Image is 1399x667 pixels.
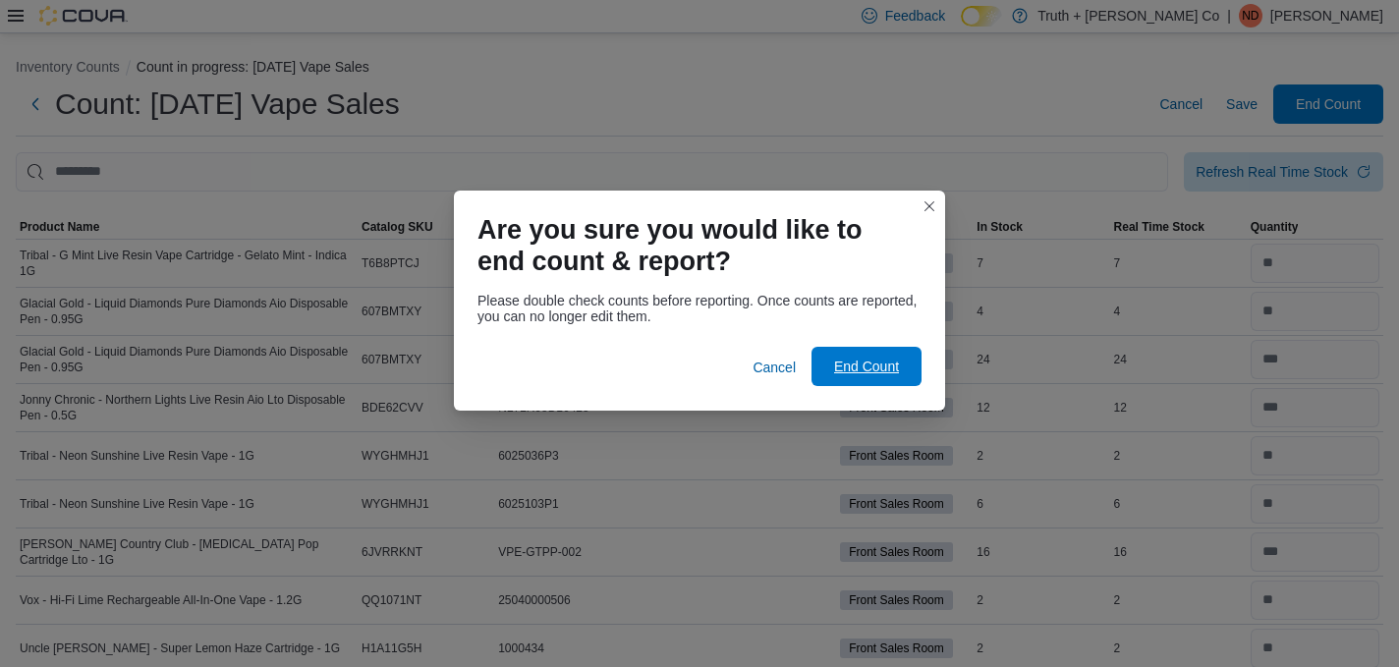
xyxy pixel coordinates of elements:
button: Cancel [745,348,804,387]
span: Cancel [753,358,796,377]
div: Please double check counts before reporting. Once counts are reported, you can no longer edit them. [477,293,922,324]
span: End Count [834,357,899,376]
button: End Count [811,347,922,386]
button: Closes this modal window [918,195,941,218]
h1: Are you sure you would like to end count & report? [477,214,906,277]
